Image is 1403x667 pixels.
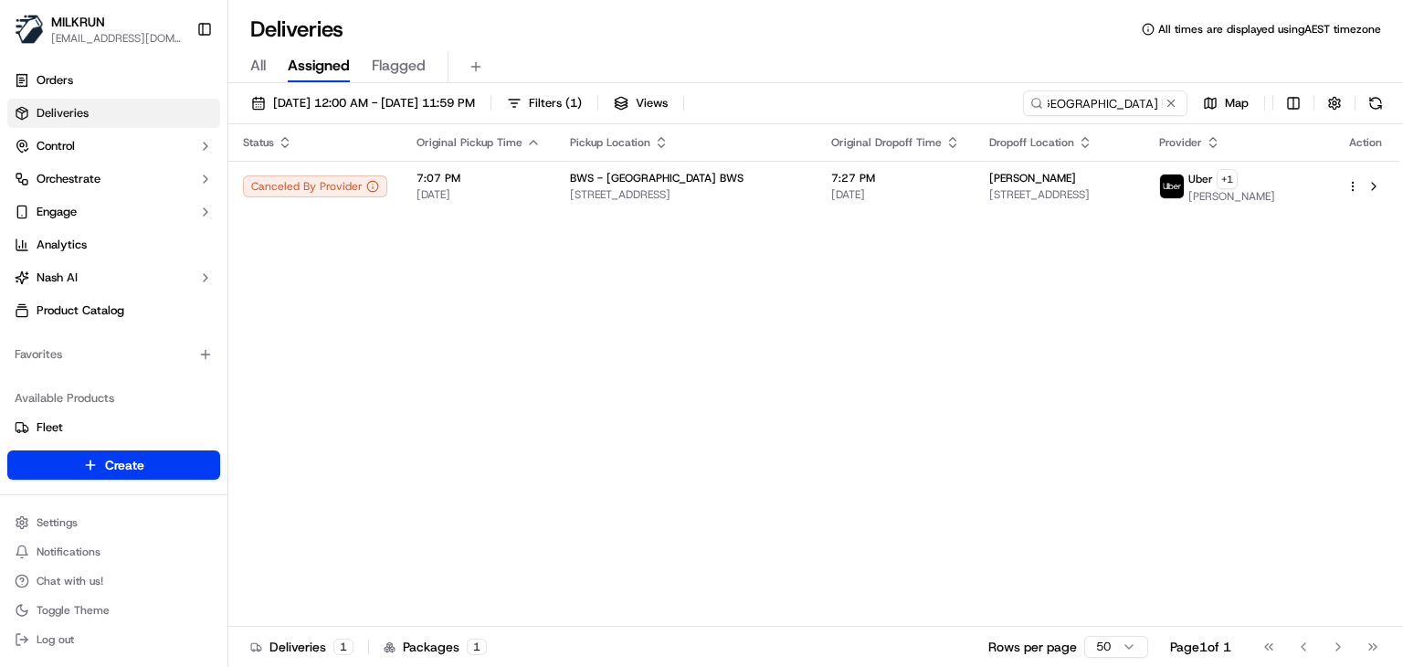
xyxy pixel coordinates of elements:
[989,171,1076,185] span: [PERSON_NAME]
[15,419,213,436] a: Fleet
[7,66,220,95] a: Orders
[529,95,582,111] span: Filters
[831,171,960,185] span: 7:27 PM
[37,302,124,319] span: Product Catalog
[499,90,590,116] button: Filters(1)
[988,638,1077,656] p: Rows per page
[7,627,220,652] button: Log out
[989,187,1131,202] span: [STREET_ADDRESS]
[1346,135,1385,150] div: Action
[831,187,960,202] span: [DATE]
[1363,90,1388,116] button: Refresh
[7,263,220,292] button: Nash AI
[7,568,220,594] button: Chat with us!
[417,187,541,202] span: [DATE]
[1188,172,1213,186] span: Uber
[37,419,63,436] span: Fleet
[51,13,105,31] button: MILKRUN
[243,175,387,197] button: Canceled By Provider
[565,95,582,111] span: ( 1 )
[7,99,220,128] a: Deliveries
[570,135,650,150] span: Pickup Location
[37,105,89,122] span: Deliveries
[7,296,220,325] a: Product Catalog
[37,237,87,253] span: Analytics
[37,204,77,220] span: Engage
[7,413,220,442] button: Fleet
[7,384,220,413] div: Available Products
[37,603,110,618] span: Toggle Theme
[1217,169,1238,189] button: +1
[51,31,182,46] button: [EMAIL_ADDRESS][DOMAIN_NAME]
[7,132,220,161] button: Control
[1170,638,1231,656] div: Page 1 of 1
[7,340,220,369] div: Favorites
[989,135,1074,150] span: Dropoff Location
[636,95,668,111] span: Views
[384,638,487,656] div: Packages
[372,55,426,77] span: Flagged
[417,171,541,185] span: 7:07 PM
[1188,189,1275,204] span: [PERSON_NAME]
[7,7,189,51] button: MILKRUNMILKRUN[EMAIL_ADDRESS][DOMAIN_NAME]
[1158,22,1381,37] span: All times are displayed using AEST timezone
[7,539,220,565] button: Notifications
[570,171,744,185] span: BWS - [GEOGRAPHIC_DATA] BWS
[37,545,100,559] span: Notifications
[7,164,220,194] button: Orchestrate
[417,135,522,150] span: Original Pickup Time
[7,197,220,227] button: Engage
[105,456,144,474] span: Create
[1160,175,1184,198] img: uber-new-logo.jpeg
[1225,95,1249,111] span: Map
[243,135,274,150] span: Status
[333,639,353,655] div: 1
[37,171,100,187] span: Orchestrate
[37,72,73,89] span: Orders
[243,90,483,116] button: [DATE] 12:00 AM - [DATE] 11:59 PM
[1195,90,1257,116] button: Map
[37,515,78,530] span: Settings
[7,450,220,480] button: Create
[250,638,353,656] div: Deliveries
[250,15,343,44] h1: Deliveries
[7,230,220,259] a: Analytics
[7,598,220,623] button: Toggle Theme
[37,574,103,588] span: Chat with us!
[467,639,487,655] div: 1
[273,95,475,111] span: [DATE] 12:00 AM - [DATE] 11:59 PM
[570,187,802,202] span: [STREET_ADDRESS]
[831,135,942,150] span: Original Dropoff Time
[1023,90,1187,116] input: Type to search
[1159,135,1202,150] span: Provider
[37,632,74,647] span: Log out
[7,510,220,535] button: Settings
[37,270,78,286] span: Nash AI
[37,138,75,154] span: Control
[606,90,676,116] button: Views
[250,55,266,77] span: All
[288,55,350,77] span: Assigned
[15,15,44,44] img: MILKRUN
